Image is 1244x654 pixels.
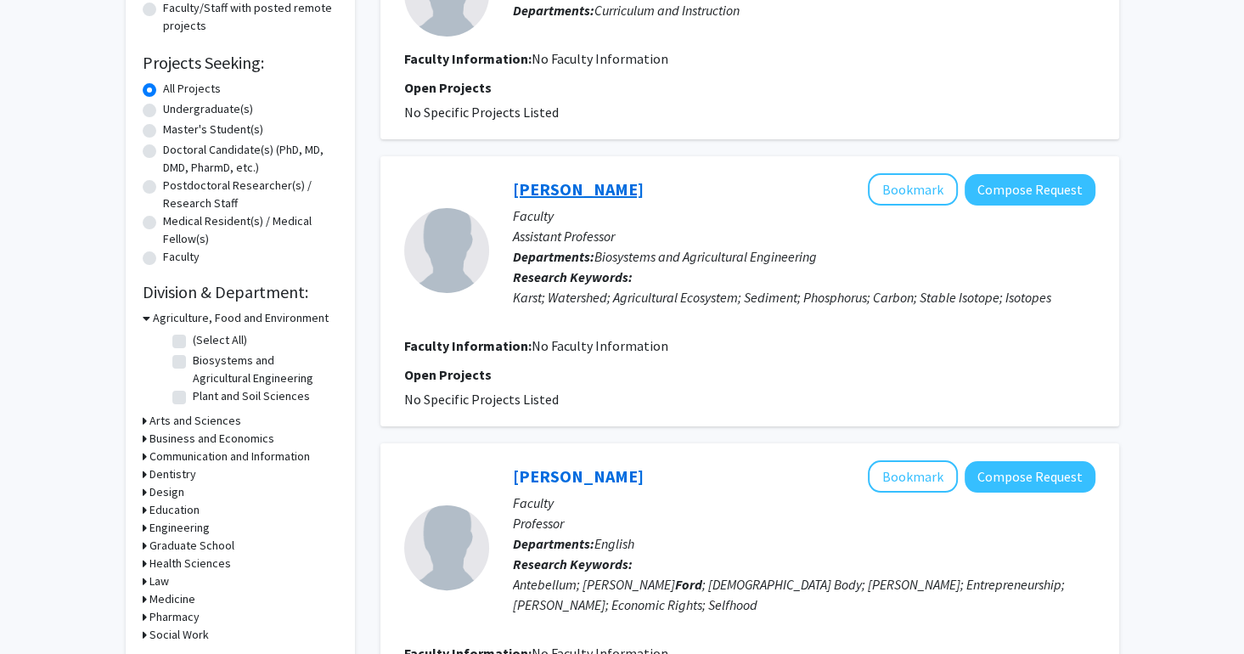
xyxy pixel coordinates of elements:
label: Plant and Soil Sciences [193,387,310,405]
h3: Pharmacy [149,608,200,626]
h3: Engineering [149,519,210,537]
b: Ford [675,576,702,593]
span: No Specific Projects Listed [404,104,559,121]
button: Compose Request to Jeffory Clymer [965,461,1095,493]
label: Medical Resident(s) / Medical Fellow(s) [163,212,338,248]
h2: Projects Seeking: [143,53,338,73]
a: [PERSON_NAME] [513,178,644,200]
label: Postdoctoral Researcher(s) / Research Staff [163,177,338,212]
p: Open Projects [404,77,1095,98]
h3: Communication and Information [149,448,310,465]
label: Doctoral Candidate(s) (PhD, MD, DMD, PharmD, etc.) [163,141,338,177]
p: Open Projects [404,364,1095,385]
iframe: Chat [13,578,72,641]
label: Undergraduate(s) [163,100,253,118]
h3: Dentistry [149,465,196,483]
span: English [594,535,634,552]
b: Faculty Information: [404,337,532,354]
span: Biosystems and Agricultural Engineering [594,248,817,265]
span: Curriculum and Instruction [594,2,740,19]
label: Faculty [163,248,200,266]
a: [PERSON_NAME] [513,465,644,487]
p: Assistant Professor [513,226,1095,246]
div: Karst; Watershed; Agricultural Ecosystem; Sediment; Phosphorus; Carbon; Stable Isotope; Isotopes [513,287,1095,307]
b: Departments: [513,2,594,19]
label: Biosystems and Agricultural Engineering [193,352,334,387]
p: Faculty [513,493,1095,513]
label: (Select All) [193,331,247,349]
b: Faculty Information: [404,50,532,67]
button: Compose Request to William Ford [965,174,1095,206]
b: Departments: [513,535,594,552]
p: Professor [513,513,1095,533]
span: No Specific Projects Listed [404,391,559,408]
b: Research Keywords: [513,555,633,572]
h3: Law [149,572,169,590]
h3: Arts and Sciences [149,412,241,430]
p: Faculty [513,206,1095,226]
b: Departments: [513,248,594,265]
h3: Agriculture, Food and Environment [153,309,329,327]
h3: Graduate School [149,537,234,555]
h3: Social Work [149,626,209,644]
h3: Business and Economics [149,430,274,448]
label: All Projects [163,80,221,98]
h3: Education [149,501,200,519]
h3: Medicine [149,590,195,608]
h3: Design [149,483,184,501]
b: Research Keywords: [513,268,633,285]
label: Master's Student(s) [163,121,263,138]
button: Add William Ford to Bookmarks [868,173,958,206]
h2: Division & Department: [143,282,338,302]
span: No Faculty Information [532,50,668,67]
h3: Health Sciences [149,555,231,572]
div: Antebellum; [PERSON_NAME] ; [DEMOGRAPHIC_DATA] Body; [PERSON_NAME]; Entrepreneurship; [PERSON_NAM... [513,574,1095,615]
button: Add Jeffory Clymer to Bookmarks [868,460,958,493]
span: No Faculty Information [532,337,668,354]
